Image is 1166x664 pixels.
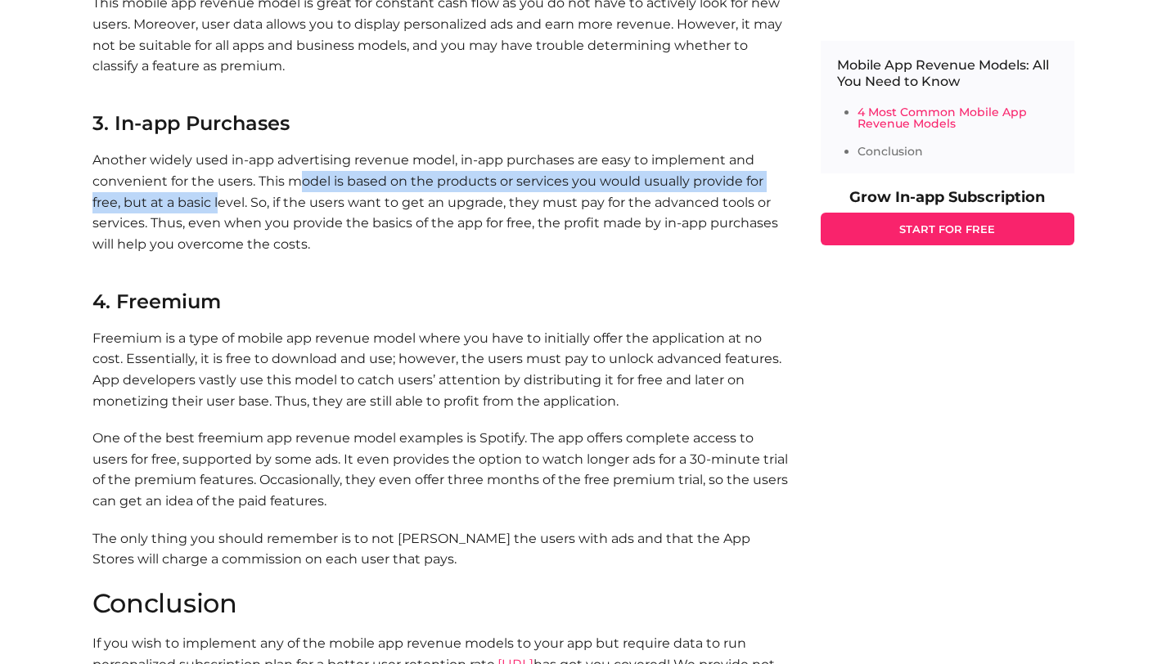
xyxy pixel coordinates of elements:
[858,105,1027,131] a: 4 Most Common Mobile App Revenue Models
[92,428,788,511] p: One of the best freemium app revenue model examples is Spotify. The app offers complete access to...
[92,150,788,276] p: Another widely used in-app advertising revenue model, in-app purchases are easy to implement and ...
[821,213,1074,245] a: START FOR FREE
[92,328,788,411] p: Freemium is a type of mobile app revenue model where you have to initially offer the application ...
[92,111,290,135] font: 3. In-app Purchases
[821,190,1074,204] p: Grow In-app Subscription
[837,57,1058,90] p: Mobile App Revenue Models: All You Need to Know
[92,289,221,313] font: 4. Freemium
[92,528,788,591] p: The only thing you should remember is to not [PERSON_NAME] the users with ads and that the App St...
[92,587,237,619] span: Conclusion
[858,144,923,159] a: Conclusion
